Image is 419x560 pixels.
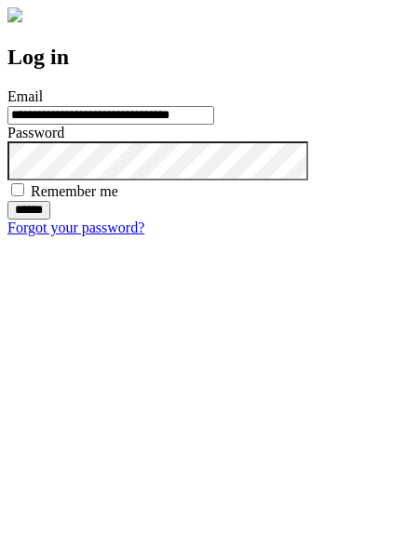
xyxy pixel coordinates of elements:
[7,45,412,70] h2: Log in
[7,220,144,235] a: Forgot your password?
[7,125,64,140] label: Password
[7,88,43,104] label: Email
[7,7,22,22] img: logo-4e3dc11c47720685a147b03b5a06dd966a58ff35d612b21f08c02c0306f2b779.png
[31,183,118,199] label: Remember me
